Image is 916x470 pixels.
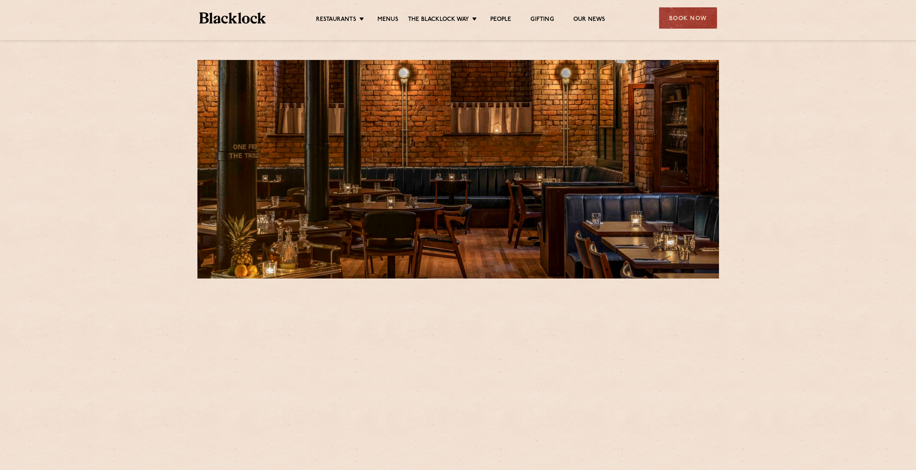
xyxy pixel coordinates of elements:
[316,16,356,24] a: Restaurants
[659,7,717,29] div: Book Now
[490,16,511,24] a: People
[199,12,266,24] img: BL_Textured_Logo-footer-cropped.svg
[530,16,554,24] a: Gifting
[377,16,398,24] a: Menus
[408,16,469,24] a: The Blacklock Way
[573,16,605,24] a: Our News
